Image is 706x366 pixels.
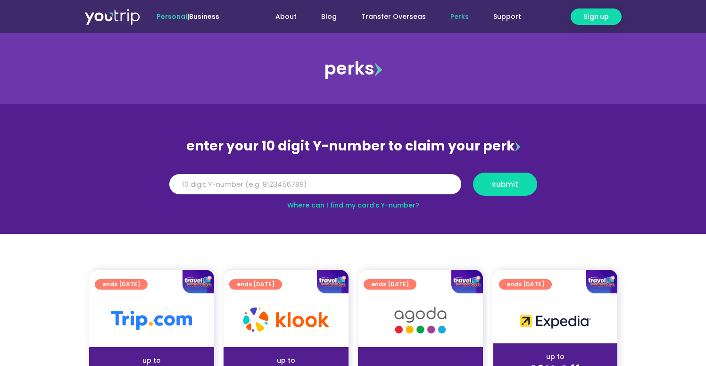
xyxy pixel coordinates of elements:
[481,8,533,25] a: Support
[309,8,349,25] a: Blog
[169,174,461,195] input: 10 digit Y-number (e.g. 8123456789)
[169,173,537,203] form: Y Number
[165,134,542,158] div: enter your 10 digit Y-number to claim your perk
[189,12,219,21] a: Business
[245,8,533,25] nav: Menu
[412,356,429,365] span: up to
[492,181,518,188] span: submit
[231,356,341,366] div: up to
[438,8,481,25] a: Perks
[349,8,438,25] a: Transfer Overseas
[97,356,207,366] div: up to
[287,200,419,210] a: Where can I find my card’s Y-number?
[263,8,309,25] a: About
[501,352,610,362] div: up to
[583,12,609,22] span: Sign up
[473,173,537,196] button: submit
[157,12,187,21] span: Personal
[157,12,219,21] span: |
[571,8,622,25] a: Sign up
